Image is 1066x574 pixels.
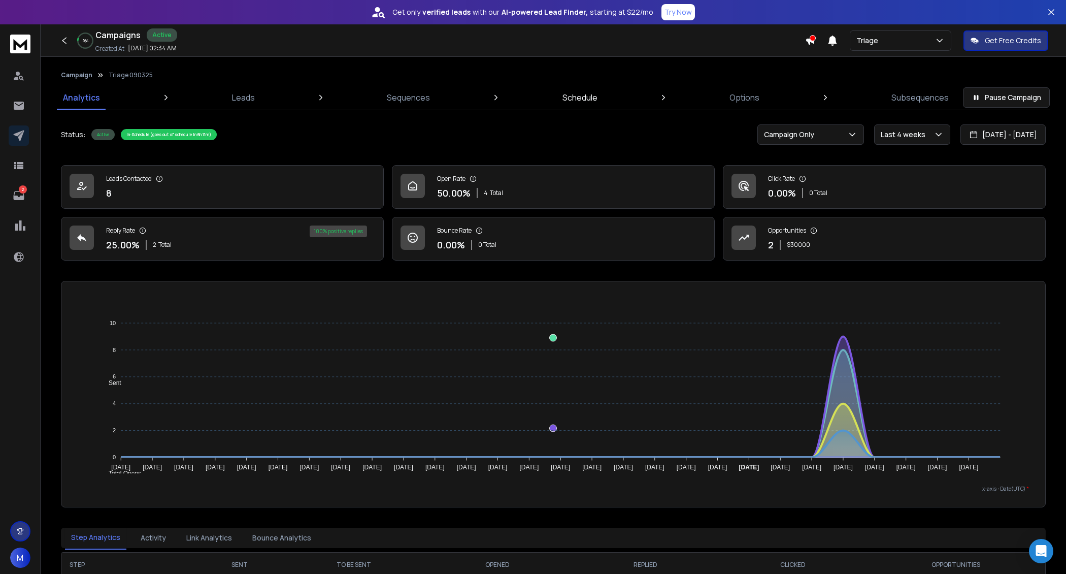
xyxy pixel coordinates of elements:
p: Campaign Only [764,130,818,140]
tspan: [DATE] [739,464,759,471]
p: Triage [856,36,882,46]
tspan: [DATE] [771,464,790,471]
p: Status: [61,130,85,140]
tspan: [DATE] [551,464,571,471]
a: Leads [226,85,261,110]
p: 0 Total [809,189,827,197]
p: 8 [106,186,112,200]
tspan: [DATE] [959,464,979,471]
span: Sent [101,379,121,387]
div: Active [147,28,177,42]
p: Created At: [95,45,126,53]
tspan: 8 [113,347,116,353]
a: Schedule [556,85,604,110]
p: Leads [232,91,255,104]
a: Subsequences [885,85,955,110]
button: M [10,548,30,568]
button: Get Free Credits [963,30,1048,51]
tspan: [DATE] [614,464,633,471]
a: Bounce Rate0.00%0 Total [392,217,715,261]
p: 0.00 % [768,186,796,200]
p: Triage 090325 [109,71,153,79]
p: Reply Rate [106,227,135,235]
tspan: [DATE] [300,464,319,471]
tspan: [DATE] [206,464,225,471]
p: 0.00 % [437,238,465,252]
p: Options [729,91,759,104]
tspan: 0 [113,454,116,460]
p: Leads Contacted [106,175,152,183]
p: Get Free Credits [985,36,1041,46]
button: Pause Campaign [963,87,1050,108]
button: Bounce Analytics [246,527,317,549]
tspan: 6 [113,373,116,379]
p: Schedule [562,91,597,104]
tspan: [DATE] [457,464,476,471]
strong: verified leads [422,7,471,17]
h1: Campaigns [95,29,141,41]
a: Leads Contacted8 [61,165,384,209]
div: Active [91,129,115,140]
img: logo [10,35,30,53]
tspan: 4 [113,400,116,406]
button: [DATE] - [DATE] [960,124,1046,145]
p: 2 [19,185,27,194]
p: 25.00 % [106,238,140,252]
a: 2 [9,185,29,206]
p: 50.00 % [437,186,471,200]
tspan: 10 [110,320,116,326]
a: Options [723,85,765,110]
a: Click Rate0.00%0 Total [723,165,1046,209]
tspan: 2 [113,427,116,433]
button: Campaign [61,71,92,79]
p: 6 % [83,38,88,44]
div: 100 % positive replies [310,226,367,237]
tspan: [DATE] [520,464,539,471]
p: Subsequences [891,91,949,104]
button: Try Now [661,4,695,20]
span: 2 [153,241,156,249]
p: Last 4 weeks [881,130,929,140]
p: x-axis : Date(UTC) [78,485,1029,493]
div: In-Schedule (goes out of schedule in 6h 11m) [121,129,217,140]
span: Total Opens [101,470,141,477]
tspan: [DATE] [143,464,162,471]
tspan: [DATE] [865,464,884,471]
span: 4 [484,189,488,197]
div: Open Intercom Messenger [1029,539,1053,563]
a: Sequences [381,85,436,110]
a: Open Rate50.00%4Total [392,165,715,209]
tspan: [DATE] [331,464,351,471]
strong: AI-powered Lead Finder, [502,7,588,17]
tspan: [DATE] [834,464,853,471]
button: Link Analytics [180,527,238,549]
a: Analytics [57,85,106,110]
p: Analytics [63,91,100,104]
tspan: [DATE] [363,464,382,471]
tspan: [DATE] [488,464,508,471]
p: $ 30000 [787,241,810,249]
p: Sequences [387,91,430,104]
p: Try Now [664,7,692,17]
button: Activity [135,527,172,549]
a: Opportunities2$30000 [723,217,1046,261]
tspan: [DATE] [928,464,947,471]
p: 0 Total [478,241,496,249]
tspan: [DATE] [425,464,445,471]
tspan: [DATE] [896,464,916,471]
p: Bounce Rate [437,227,472,235]
tspan: [DATE] [394,464,413,471]
tspan: [DATE] [645,464,664,471]
tspan: [DATE] [237,464,256,471]
tspan: [DATE] [269,464,288,471]
span: Total [490,189,503,197]
tspan: [DATE] [112,464,131,471]
button: Step Analytics [65,526,126,550]
p: Click Rate [768,175,795,183]
tspan: [DATE] [677,464,696,471]
tspan: [DATE] [803,464,822,471]
p: Get only with our starting at $22/mo [392,7,653,17]
a: Reply Rate25.00%2Total100% positive replies [61,217,384,261]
